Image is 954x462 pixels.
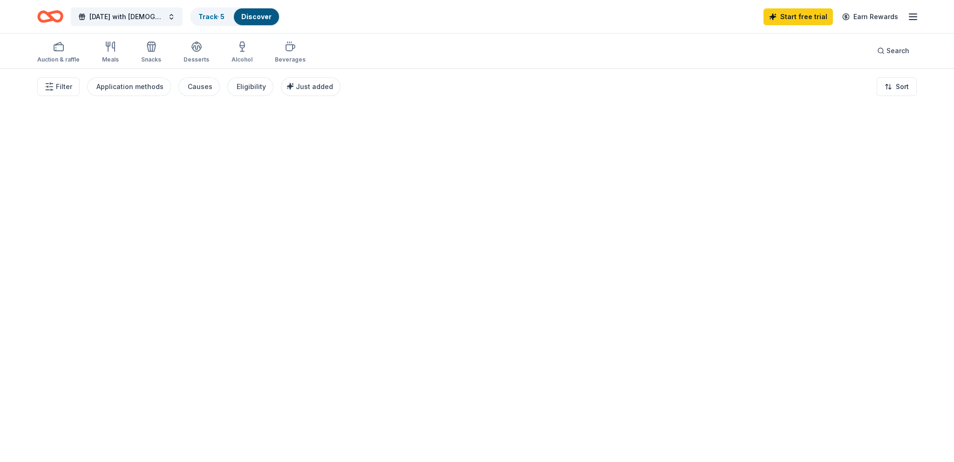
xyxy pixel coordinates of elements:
div: Application methods [96,81,164,92]
div: Beverages [275,56,306,63]
button: Sort [877,77,917,96]
button: Auction & raffle [37,37,80,68]
a: Start free trial [763,8,833,25]
button: Desserts [184,37,209,68]
button: Meals [102,37,119,68]
button: Snacks [141,37,161,68]
div: Snacks [141,56,161,63]
button: Search [870,41,917,60]
span: Just added [296,83,333,90]
div: Alcohol [232,56,252,63]
button: Causes [178,77,220,96]
a: Track· 5 [198,13,225,21]
div: Eligibility [237,81,266,92]
div: Causes [188,81,212,92]
div: Desserts [184,56,209,63]
button: Alcohol [232,37,252,68]
div: Meals [102,56,119,63]
span: Search [886,45,909,56]
div: Auction & raffle [37,56,80,63]
button: Just added [281,77,341,96]
button: Filter [37,77,80,96]
a: Earn Rewards [837,8,904,25]
span: [DATE] with [DEMOGRAPHIC_DATA] [89,11,164,22]
button: Track· 5Discover [190,7,280,26]
a: Discover [241,13,272,21]
button: Application methods [87,77,171,96]
a: Home [37,6,63,28]
button: Eligibility [227,77,273,96]
span: Sort [896,81,909,92]
button: [DATE] with [DEMOGRAPHIC_DATA] [71,7,183,26]
span: Filter [56,81,72,92]
button: Beverages [275,37,306,68]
